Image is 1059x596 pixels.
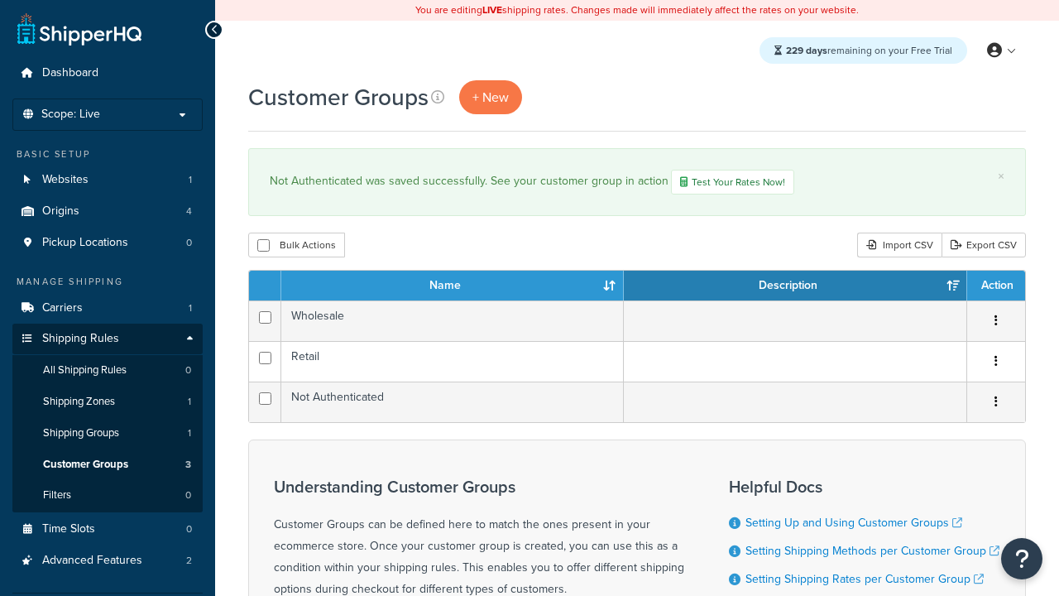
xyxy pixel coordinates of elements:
[671,170,794,195] a: Test Your Rates Now!
[857,233,942,257] div: Import CSV
[12,514,203,545] li: Time Slots
[43,395,115,409] span: Shipping Zones
[281,271,624,300] th: Name: activate to sort column ascending
[42,204,79,219] span: Origins
[942,233,1026,257] a: Export CSV
[12,228,203,258] li: Pickup Locations
[17,12,141,46] a: ShipperHQ Home
[12,418,203,449] li: Shipping Groups
[188,426,191,440] span: 1
[12,480,203,511] a: Filters 0
[12,324,203,512] li: Shipping Rules
[274,478,688,496] h3: Understanding Customer Groups
[12,449,203,480] a: Customer Groups 3
[12,58,203,89] a: Dashboard
[12,196,203,227] li: Origins
[729,478,999,496] h3: Helpful Docs
[42,236,128,250] span: Pickup Locations
[967,271,1025,300] th: Action
[42,173,89,187] span: Websites
[43,488,71,502] span: Filters
[281,341,624,382] td: Retail
[12,228,203,258] a: Pickup Locations 0
[12,165,203,195] li: Websites
[12,514,203,545] a: Time Slots 0
[189,173,192,187] span: 1
[12,546,203,576] li: Advanced Features
[248,81,429,113] h1: Customer Groups
[42,301,83,315] span: Carriers
[482,2,502,17] b: LIVE
[12,546,203,576] a: Advanced Features 2
[43,458,128,472] span: Customer Groups
[12,196,203,227] a: Origins 4
[472,88,509,107] span: + New
[281,300,624,341] td: Wholesale
[186,236,192,250] span: 0
[185,363,191,377] span: 0
[12,324,203,354] a: Shipping Rules
[186,204,192,219] span: 4
[12,275,203,289] div: Manage Shipping
[786,43,827,58] strong: 229 days
[12,165,203,195] a: Websites 1
[42,332,119,346] span: Shipping Rules
[12,293,203,324] li: Carriers
[43,363,127,377] span: All Shipping Rules
[745,514,962,531] a: Setting Up and Using Customer Groups
[186,554,192,568] span: 2
[186,522,192,536] span: 0
[998,170,1004,183] a: ×
[12,387,203,417] li: Shipping Zones
[42,66,98,80] span: Dashboard
[42,554,142,568] span: Advanced Features
[185,458,191,472] span: 3
[745,542,999,560] a: Setting Shipping Methods per Customer Group
[189,301,192,315] span: 1
[745,570,984,588] a: Setting Shipping Rates per Customer Group
[43,426,119,440] span: Shipping Groups
[270,170,1004,195] div: Not Authenticated was saved successfully. See your customer group in action
[12,355,203,386] a: All Shipping Rules 0
[12,387,203,417] a: Shipping Zones 1
[42,522,95,536] span: Time Slots
[624,271,967,300] th: Description: activate to sort column ascending
[185,488,191,502] span: 0
[12,480,203,511] li: Filters
[248,233,345,257] button: Bulk Actions
[12,418,203,449] a: Shipping Groups 1
[760,37,967,64] div: remaining on your Free Trial
[41,108,100,122] span: Scope: Live
[12,355,203,386] li: All Shipping Rules
[459,80,522,114] a: + New
[188,395,191,409] span: 1
[1001,538,1042,579] button: Open Resource Center
[12,147,203,161] div: Basic Setup
[12,449,203,480] li: Customer Groups
[281,382,624,422] td: Not Authenticated
[12,293,203,324] a: Carriers 1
